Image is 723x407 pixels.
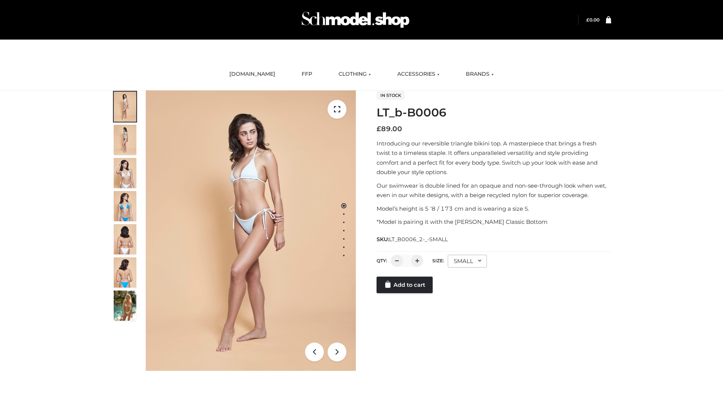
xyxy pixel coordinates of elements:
span: SKU: [377,235,448,244]
img: ArielClassicBikiniTop_CloudNine_AzureSky_OW114ECO_4-scaled.jpg [114,191,136,221]
a: £0.00 [586,17,599,23]
p: Introducing our reversible triangle bikini top. A masterpiece that brings a fresh twist to a time... [377,139,611,177]
span: In stock [377,91,405,100]
span: £ [377,125,381,133]
p: *Model is pairing it with the [PERSON_NAME] Classic Bottom [377,217,611,227]
a: BRANDS [460,66,499,83]
img: ArielClassicBikiniTop_CloudNine_AzureSky_OW114ECO_3-scaled.jpg [114,158,136,188]
div: SMALL [448,255,487,268]
img: ArielClassicBikiniTop_CloudNine_AzureSky_OW114ECO_1-scaled.jpg [114,92,136,122]
h1: LT_b-B0006 [377,106,611,119]
img: ArielClassicBikiniTop_CloudNine_AzureSky_OW114ECO_1 [146,90,356,371]
img: Arieltop_CloudNine_AzureSky2.jpg [114,291,136,321]
bdi: 89.00 [377,125,402,133]
a: Add to cart [377,277,433,293]
a: ACCESSORIES [392,66,445,83]
a: FFP [296,66,318,83]
img: ArielClassicBikiniTop_CloudNine_AzureSky_OW114ECO_2-scaled.jpg [114,125,136,155]
img: Schmodel Admin 964 [299,5,412,35]
p: Our swimwear is double lined for an opaque and non-see-through look when wet, even in our white d... [377,181,611,200]
a: [DOMAIN_NAME] [224,66,281,83]
p: Model’s height is 5 ‘8 / 173 cm and is wearing a size S. [377,204,611,214]
img: ArielClassicBikiniTop_CloudNine_AzureSky_OW114ECO_8-scaled.jpg [114,257,136,288]
label: QTY: [377,258,387,263]
a: CLOTHING [333,66,377,83]
span: £ [586,17,589,23]
span: LT_B0006_2-_-SMALL [389,236,448,243]
img: ArielClassicBikiniTop_CloudNine_AzureSky_OW114ECO_7-scaled.jpg [114,224,136,254]
bdi: 0.00 [586,17,599,23]
label: Size: [432,258,444,263]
